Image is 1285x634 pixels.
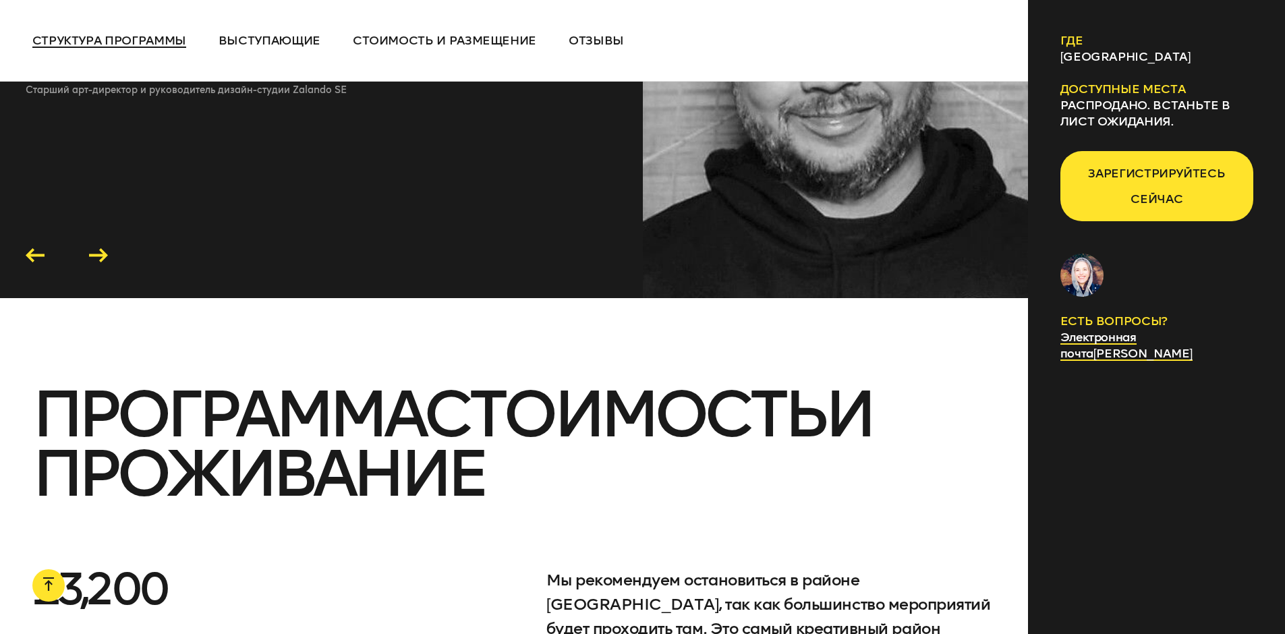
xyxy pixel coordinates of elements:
[26,84,604,97] p: Старший арт-директор и руководитель дизайн-студии Zalando SE
[1060,97,1253,129] p: Распродано. Встаньте в лист ожидания.
[32,33,186,48] span: Структура программы
[353,33,536,48] span: Стоимость и размещение
[219,33,320,48] span: Выступающие
[1060,151,1253,221] button: Зарегистрируйтесь сейчас
[1082,161,1232,212] span: Зарегистрируйтесь сейчас
[32,375,872,513] span: ПРОГРАММА СТОИМОСТЬ И ПРОЖИВАНИЕ
[1060,313,1253,329] p: ЕСТЬ ВОПРОСЫ?
[32,568,482,611] p: £3,200
[1060,81,1253,97] h6: Доступные места
[1060,32,1253,49] h6: Где
[569,33,624,48] span: Отзывы
[1060,330,1193,361] a: Электронная почта[PERSON_NAME]
[1060,49,1253,65] p: [GEOGRAPHIC_DATA]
